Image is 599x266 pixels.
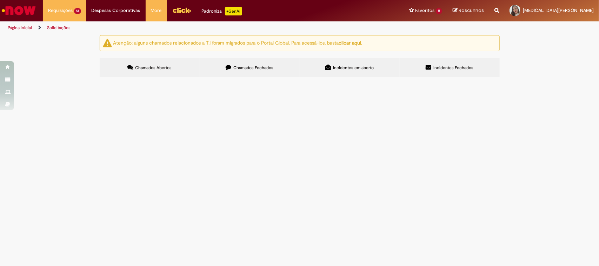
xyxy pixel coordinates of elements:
a: clicar aqui. [339,40,362,46]
span: Favoritos [415,7,434,14]
a: Rascunhos [453,7,484,14]
img: ServiceNow [1,4,37,18]
span: Chamados Fechados [233,65,273,71]
span: Requisições [48,7,73,14]
span: 13 [74,8,81,14]
span: Incidentes Fechados [433,65,473,71]
span: 11 [436,8,442,14]
a: Solicitações [47,25,71,31]
ul: Trilhas de página [5,21,394,34]
p: +GenAi [225,7,242,15]
span: More [151,7,162,14]
span: Rascunhos [459,7,484,14]
span: Despesas Corporativas [92,7,140,14]
span: Chamados Abertos [135,65,172,71]
span: Incidentes em aberto [333,65,374,71]
ng-bind-html: Atenção: alguns chamados relacionados a T.I foram migrados para o Portal Global. Para acessá-los,... [113,40,362,46]
img: click_logo_yellow_360x200.png [172,5,191,15]
a: Página inicial [8,25,32,31]
div: Padroniza [202,7,242,15]
span: [MEDICAL_DATA][PERSON_NAME] [523,7,594,13]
